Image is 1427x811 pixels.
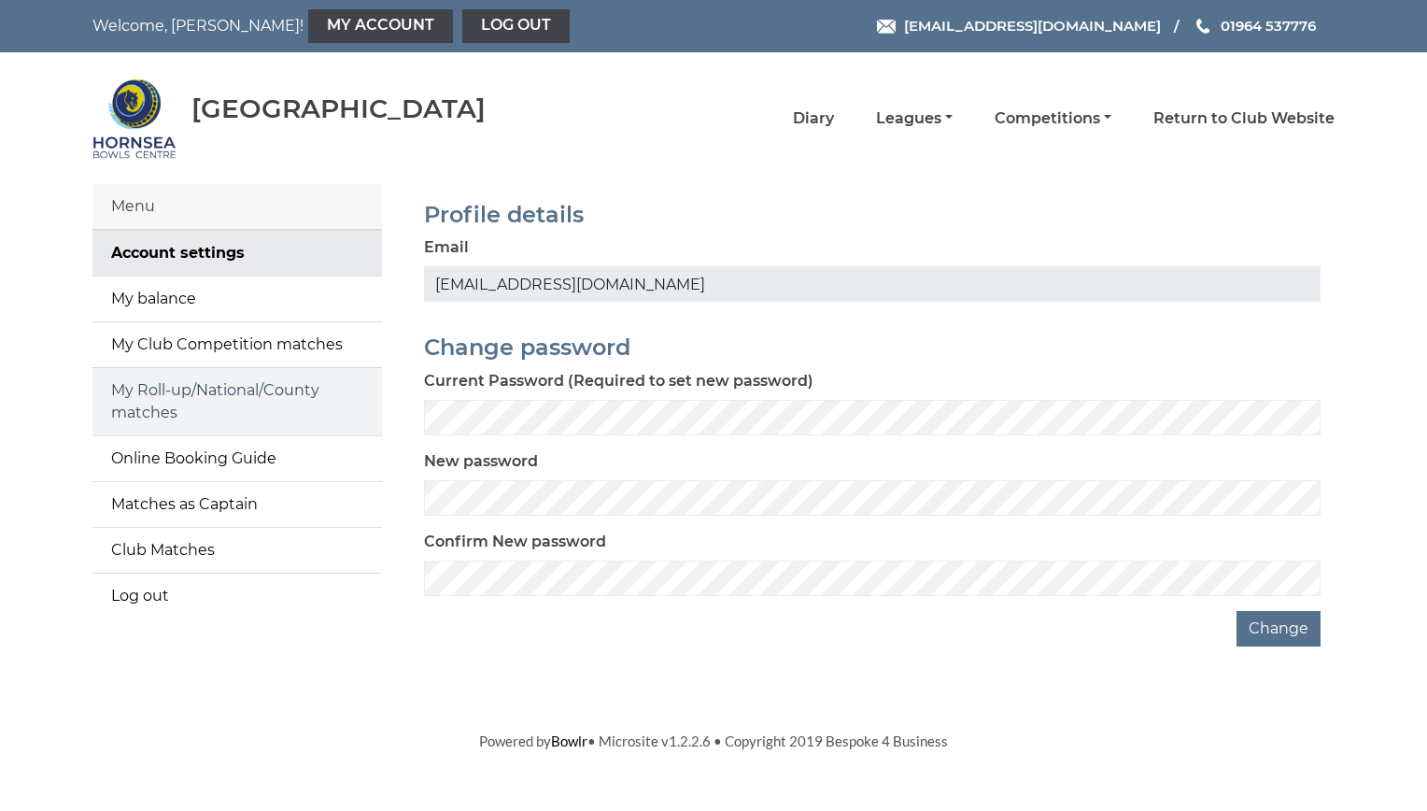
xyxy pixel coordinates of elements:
[308,9,453,43] a: My Account
[793,108,834,129] a: Diary
[191,94,486,123] div: [GEOGRAPHIC_DATA]
[92,184,382,230] div: Menu
[995,108,1111,129] a: Competitions
[92,77,177,161] img: Hornsea Bowls Centre
[424,203,1321,227] h2: Profile details
[92,482,382,527] a: Matches as Captain
[92,277,382,321] a: My balance
[424,335,1321,360] h2: Change password
[92,436,382,481] a: Online Booking Guide
[1153,108,1335,129] a: Return to Club Website
[877,15,1161,36] a: Email [EMAIL_ADDRESS][DOMAIN_NAME]
[424,370,813,392] label: Current Password (Required to set new password)
[1196,19,1209,34] img: Phone us
[1194,15,1316,36] a: Phone us 01964 537776
[92,322,382,367] a: My Club Competition matches
[92,574,382,619] a: Log out
[92,231,382,276] a: Account settings
[92,368,382,435] a: My Roll-up/National/County matches
[462,9,570,43] a: Log out
[92,528,382,573] a: Club Matches
[1236,611,1321,647] button: Change
[92,9,594,43] nav: Welcome, [PERSON_NAME]!
[424,450,538,473] label: New password
[424,236,469,259] label: Email
[1221,17,1316,35] span: 01964 537776
[424,531,606,553] label: Confirm New password
[479,733,948,749] span: Powered by • Microsite v1.2.2.6 • Copyright 2019 Bespoke 4 Business
[551,733,587,749] a: Bowlr
[876,108,953,129] a: Leagues
[877,20,896,34] img: Email
[904,17,1161,35] span: [EMAIL_ADDRESS][DOMAIN_NAME]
